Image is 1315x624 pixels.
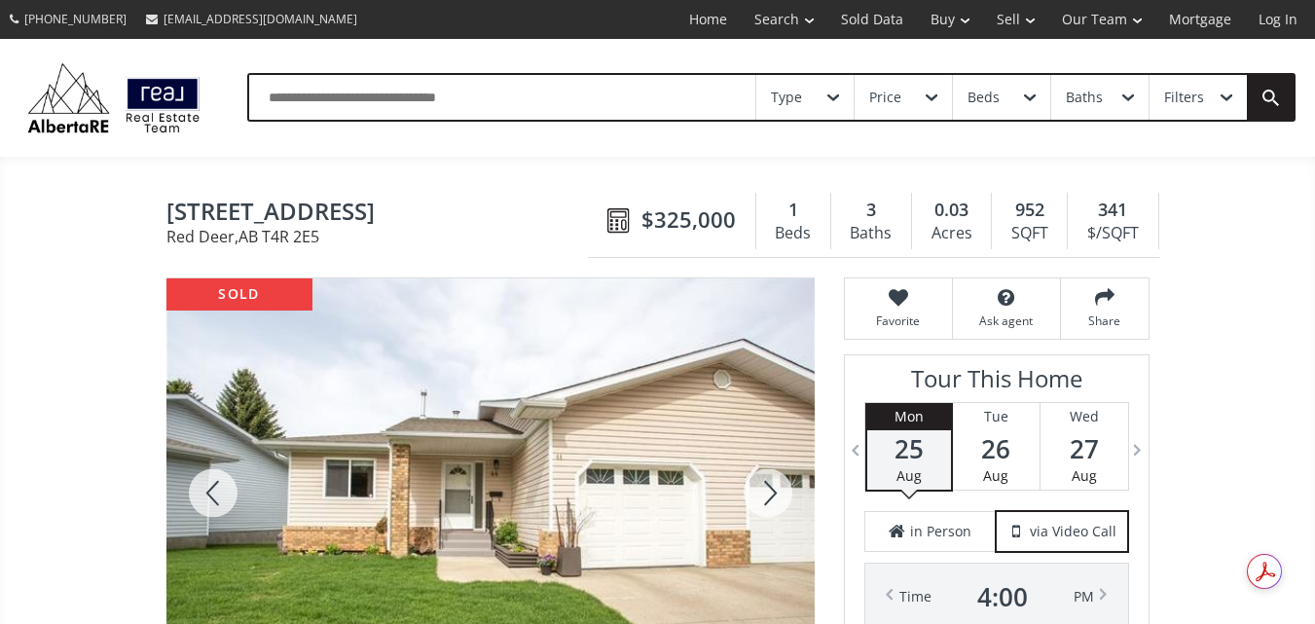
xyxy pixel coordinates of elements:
div: Baths [841,219,901,248]
div: Tue [953,403,1040,430]
div: Filters [1164,91,1204,104]
div: $/SQFT [1078,219,1148,248]
div: Baths [1066,91,1103,104]
div: Acres [922,219,981,248]
span: Aug [896,466,922,485]
span: 26 [953,435,1040,462]
h3: Tour This Home [864,365,1129,402]
span: 27 [1041,435,1128,462]
span: Favorite [855,312,942,329]
span: [PHONE_NUMBER] [24,11,127,27]
span: 952 [1015,198,1044,223]
span: Aug [1072,466,1097,485]
span: Ask agent [963,312,1050,329]
div: Beds [968,91,1000,104]
span: Red Deer , AB T4R 2E5 [166,229,598,244]
div: 0.03 [922,198,981,223]
a: [EMAIL_ADDRESS][DOMAIN_NAME] [136,1,367,37]
div: Wed [1041,403,1128,430]
div: Mon [867,403,951,430]
span: Aug [983,466,1008,485]
span: $325,000 [641,204,736,235]
span: in Person [910,522,971,541]
div: sold [166,278,312,311]
span: 25 [867,435,951,462]
img: Logo [19,58,208,137]
span: 2821 BOTTERILL Crescent #44 [166,199,598,229]
div: Beds [766,219,821,248]
div: SQFT [1002,219,1057,248]
div: Type [771,91,802,104]
div: Price [869,91,901,104]
div: 1 [766,198,821,223]
div: Time PM [899,583,1094,610]
span: via Video Call [1030,522,1116,541]
span: 4 : 00 [977,583,1028,610]
span: Share [1071,312,1139,329]
span: [EMAIL_ADDRESS][DOMAIN_NAME] [164,11,357,27]
div: 341 [1078,198,1148,223]
div: 3 [841,198,901,223]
